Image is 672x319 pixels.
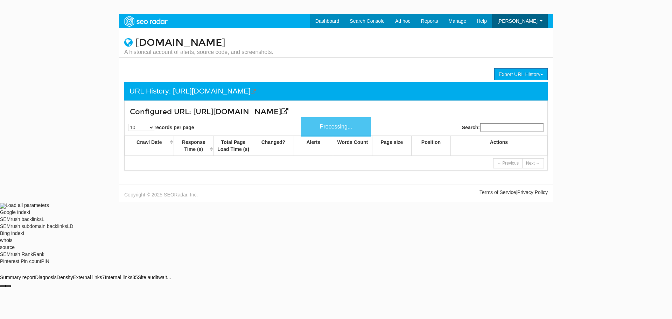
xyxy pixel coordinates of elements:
span: Ad hoc [395,18,411,24]
a: Dashboard [310,14,345,28]
small: A historical account of alerts, source code, and screenshots. [124,48,273,56]
span: [PERSON_NAME] [497,18,538,24]
th: Total Page Load Time (s): activate to sort column ascending [213,136,253,156]
span: L [42,216,44,222]
span: I [23,230,24,236]
a: ← Previous [493,158,523,168]
span: Load all parameters [6,202,49,208]
span: 35 [132,275,138,280]
th: Page size: activate to sort column ascending [372,136,411,156]
th: Changed?: activate to sort column ascending [253,136,294,156]
button: Export URL History [494,68,548,80]
span: wait... [158,275,171,280]
a: Privacy Policy [517,189,548,195]
a: Manage [443,14,472,28]
th: Position: activate to sort column ascending [411,136,450,156]
a: [PERSON_NAME] [492,14,548,28]
span: Diagnosis [35,275,56,280]
a: Next → [522,158,544,168]
th: Crawl Date: activate to sort column ascending [125,136,174,156]
select: records per page [128,124,154,131]
img: SEORadar [121,15,170,28]
a: Reports [416,14,443,28]
a: Terms of Service [479,189,516,195]
th: Words Count: activate to sort column ascending [333,136,372,156]
span: I [29,209,30,215]
a: [DOMAIN_NAME] [135,37,225,49]
span: Search Console [350,18,385,24]
span: External links [73,275,102,280]
div: Processing... [301,117,371,137]
label: records per page [128,124,194,131]
span: 7 [102,275,105,280]
span: Site audit [138,275,158,280]
span: Help [477,18,487,24]
span: Internal links [105,275,133,280]
span: Rank [33,251,44,257]
div: URL History: [URL][DOMAIN_NAME] [129,86,256,97]
label: Search: [462,123,544,132]
a: Search Console [344,14,390,28]
span: LD [67,223,73,229]
span: Density [57,275,73,280]
th: Response Time (s): activate to sort column ascending [174,136,213,156]
div: | [336,189,553,196]
span: PIN [41,258,49,264]
a: Ad hoc [390,14,416,28]
div: Copyright © 2025 SEORadar, Inc. [119,189,336,198]
th: Actions: activate to sort column ascending [450,136,547,156]
h3: Configured URL: [URL][DOMAIN_NAME] [130,108,472,116]
button: Configure panel [6,285,11,287]
span: Manage [449,18,467,24]
span: Reports [421,18,438,24]
a: Help [471,14,492,28]
input: Search: [480,123,544,132]
th: Alerts: activate to sort column ascending [294,136,333,156]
